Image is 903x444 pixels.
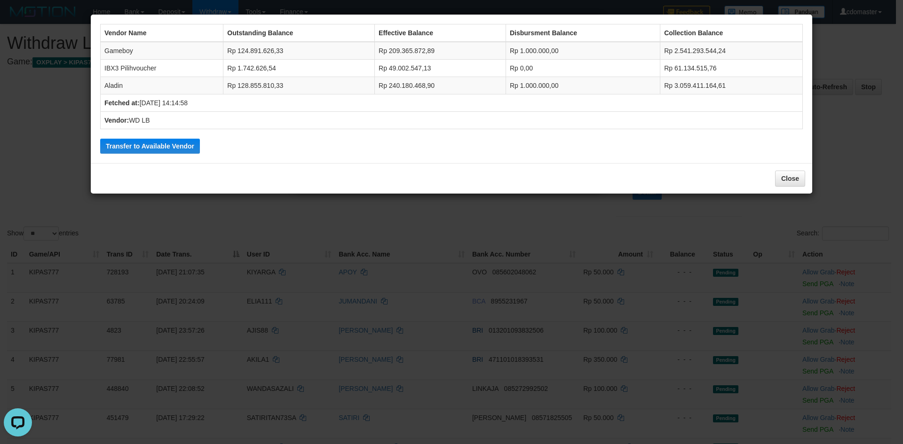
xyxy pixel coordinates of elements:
td: Rp 2.541.293.544,24 [660,42,803,60]
td: Rp 128.855.810,33 [223,77,375,94]
button: Transfer to Available Vendor [100,139,200,154]
button: Close [775,171,805,187]
th: Effective Balance [375,24,506,42]
th: Disbursment Balance [506,24,660,42]
td: [DATE] 14:14:58 [101,94,803,112]
td: Rp 0,00 [506,60,660,77]
td: Rp 3.059.411.164,61 [660,77,803,94]
td: Rp 49.002.547,13 [375,60,506,77]
td: WD LB [101,112,803,129]
th: Vendor Name [101,24,223,42]
button: Open LiveChat chat widget [4,4,32,32]
td: Gameboy [101,42,223,60]
td: Rp 1.742.626,54 [223,60,375,77]
td: IBX3 Pilihvoucher [101,60,223,77]
td: Rp 61.134.515,76 [660,60,803,77]
b: Vendor: [104,117,129,124]
th: Outstanding Balance [223,24,375,42]
td: Rp 1.000.000,00 [506,77,660,94]
th: Collection Balance [660,24,803,42]
td: Rp 1.000.000,00 [506,42,660,60]
td: Aladin [101,77,223,94]
td: Rp 209.365.872,89 [375,42,506,60]
td: Rp 240.180.468,90 [375,77,506,94]
td: Rp 124.891.626,33 [223,42,375,60]
b: Fetched at: [104,99,140,107]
